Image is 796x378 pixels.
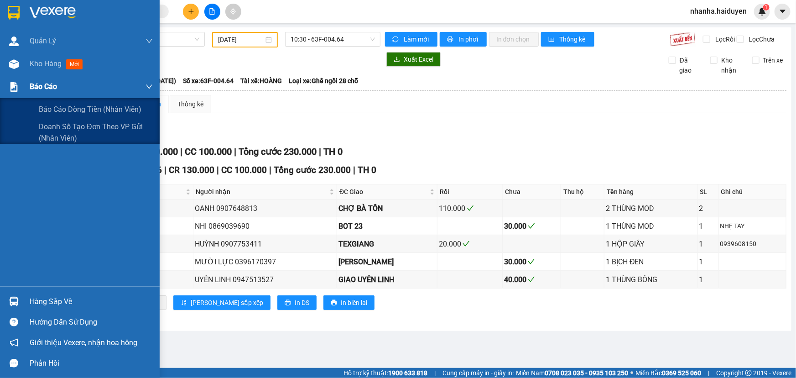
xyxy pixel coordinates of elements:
div: TEXGIANG [338,238,436,250]
span: Lọc Chưa [745,34,776,44]
span: Tổng cước 230.000 [239,146,317,157]
span: download [394,56,400,63]
span: Giới thiệu Vexere, nhận hoa hồng [30,337,137,348]
span: sync [392,36,400,43]
span: Đã giao [676,55,703,75]
span: Kho nhận [718,55,745,75]
span: bar-chart [548,36,556,43]
span: | [180,146,182,157]
span: | [269,165,271,175]
span: Cung cấp máy in - giấy in: [442,368,514,378]
th: Chưa [503,184,561,199]
div: 1 [699,238,717,250]
span: Tổng cước 230.000 [274,165,351,175]
span: nhanha.haiduyen [683,5,754,17]
span: Xuất Excel [404,54,433,64]
span: | [319,146,321,157]
th: Thu hộ [561,184,604,199]
img: 9k= [670,32,696,47]
button: printerIn biên lai [323,295,375,310]
span: | [353,165,355,175]
span: Miền Nam [516,368,628,378]
button: sort-ascending[PERSON_NAME] sắp xếp [173,295,271,310]
div: 2 [699,203,717,214]
span: notification [10,338,18,347]
span: CR 130.000 [169,165,214,175]
div: 1 [699,220,717,232]
span: printer [285,299,291,307]
div: Thống kê [177,99,203,109]
span: Miền Bắc [635,368,701,378]
div: MƯỜI LỰC 0396170397 [195,256,335,268]
span: Người nhận [196,187,328,197]
span: TH 0 [323,146,343,157]
span: down [146,83,153,90]
sup: 1 [763,4,770,10]
span: Tài xế: HOÀNG [240,76,282,86]
span: aim [230,8,236,15]
span: ĐC Giao [339,187,428,197]
span: [PERSON_NAME] sắp xếp [191,298,263,308]
button: In đơn chọn [489,32,539,47]
span: | [217,165,219,175]
button: printerIn phơi [440,32,487,47]
span: Báo cáo [30,81,57,92]
span: | [708,368,709,378]
div: BOT 23 [338,220,436,232]
strong: 1900 633 818 [388,369,427,377]
div: 2 THÙNG MOD [606,203,696,214]
span: printer [331,299,337,307]
span: Hỗ trợ kỹ thuật: [343,368,427,378]
span: | [234,146,236,157]
div: GIAO UYÊN LINH [338,274,436,285]
th: Tên hàng [604,184,697,199]
span: | [434,368,436,378]
img: logo-vxr [8,6,20,20]
div: Phản hồi [30,357,153,370]
div: [PERSON_NAME] [338,256,436,268]
span: printer [447,36,455,43]
div: HUỲNH 0907753411 [195,238,335,250]
span: Doanh số tạo đơn theo VP gửi (nhân viên) [39,121,153,144]
span: sort-ascending [181,299,187,307]
div: 30.000 [504,220,559,232]
span: Số xe: 63F-004.64 [183,76,234,86]
span: Báo cáo dòng tiền (nhân viên) [39,104,141,115]
span: 1 [765,4,768,10]
div: 1 THÙNG BÔNG [606,274,696,285]
span: Kho hàng [30,59,62,68]
span: CC 100.000 [185,146,232,157]
span: 10:30 - 63F-004.64 [291,32,375,46]
span: Trên xe [760,55,787,65]
div: 110.000 [439,203,501,214]
span: message [10,359,18,367]
th: Ghi chú [719,184,786,199]
img: warehouse-icon [9,297,19,306]
button: downloadXuất Excel [386,52,441,67]
span: In biên lai [341,298,367,308]
th: SL [698,184,719,199]
span: | [164,165,166,175]
span: check [463,240,470,247]
img: warehouse-icon [9,59,19,69]
span: plus [188,8,194,15]
span: CC 100.000 [221,165,267,175]
img: solution-icon [9,82,19,92]
div: 1 [699,274,717,285]
span: Loại xe: Ghế ngồi 28 chỗ [289,76,358,86]
div: NHẸ TAY [720,221,785,231]
span: Làm mới [404,34,430,44]
img: icon-new-feature [758,7,766,16]
button: printerIn DS [277,295,317,310]
span: In DS [295,298,309,308]
button: aim [225,4,241,20]
span: mới [66,59,83,69]
div: Hướng dẫn sử dụng [30,315,153,329]
span: Thống kê [560,34,587,44]
div: CHỢ BÀ TỒN [338,203,436,214]
span: Lọc Rồi [712,34,736,44]
span: copyright [745,370,752,376]
span: caret-down [779,7,787,16]
span: down [146,37,153,45]
button: caret-down [775,4,791,20]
